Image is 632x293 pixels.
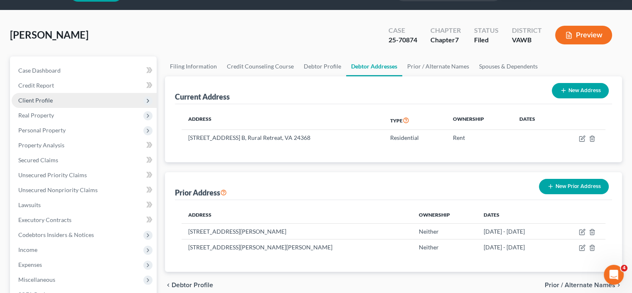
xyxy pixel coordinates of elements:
[18,231,94,238] span: Codebtors Insiders & Notices
[18,246,37,253] span: Income
[18,201,41,208] span: Lawsuits
[512,111,556,130] th: Dates
[165,56,222,76] a: Filing Information
[474,26,499,35] div: Status
[389,35,417,45] div: 25-70874
[446,111,513,130] th: Ownership
[222,56,299,76] a: Credit Counseling Course
[384,111,446,130] th: Type
[182,223,412,239] td: [STREET_ADDRESS][PERSON_NAME]
[18,112,54,119] span: Real Property
[474,56,543,76] a: Spouses & Dependents
[545,282,622,288] button: Prior / Alternate Names chevron_right
[18,82,54,89] span: Credit Report
[299,56,346,76] a: Debtor Profile
[18,156,58,164] span: Secured Claims
[430,26,461,35] div: Chapter
[12,153,157,168] a: Secured Claims
[402,56,474,76] a: Prior / Alternate Names
[384,130,446,146] td: Residential
[539,179,609,194] button: New Prior Address
[175,92,230,102] div: Current Address
[182,130,384,146] td: [STREET_ADDRESS] B, Rural Retreat, VA 24368
[165,282,213,288] button: chevron_left Debtor Profile
[552,83,609,98] button: New Address
[18,127,66,134] span: Personal Property
[12,212,157,227] a: Executory Contracts
[12,168,157,183] a: Unsecured Priority Claims
[182,239,412,255] td: [STREET_ADDRESS][PERSON_NAME][PERSON_NAME]
[12,198,157,212] a: Lawsuits
[455,36,459,44] span: 7
[18,142,64,149] span: Property Analysis
[477,207,557,223] th: Dates
[182,111,384,130] th: Address
[477,239,557,255] td: [DATE] - [DATE]
[604,265,624,285] iframe: Intercom live chat
[474,35,499,45] div: Filed
[512,26,542,35] div: District
[430,35,461,45] div: Chapter
[172,282,213,288] span: Debtor Profile
[18,276,55,283] span: Miscellaneous
[512,35,542,45] div: VAWB
[18,261,42,268] span: Expenses
[10,29,89,41] span: [PERSON_NAME]
[412,223,477,239] td: Neither
[175,188,227,198] div: Prior Address
[621,265,627,271] span: 4
[12,78,157,93] a: Credit Report
[18,67,61,74] span: Case Dashboard
[165,282,172,288] i: chevron_left
[18,186,98,193] span: Unsecured Nonpriority Claims
[412,207,477,223] th: Ownership
[18,171,87,178] span: Unsecured Priority Claims
[12,138,157,153] a: Property Analysis
[412,239,477,255] td: Neither
[477,223,557,239] td: [DATE] - [DATE]
[182,207,412,223] th: Address
[446,130,513,146] td: Rent
[389,26,417,35] div: Case
[615,282,622,288] i: chevron_right
[18,216,71,223] span: Executory Contracts
[18,97,53,104] span: Client Profile
[12,63,157,78] a: Case Dashboard
[12,183,157,198] a: Unsecured Nonpriority Claims
[555,26,612,44] button: Preview
[545,282,615,288] span: Prior / Alternate Names
[346,56,402,76] a: Debtor Addresses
